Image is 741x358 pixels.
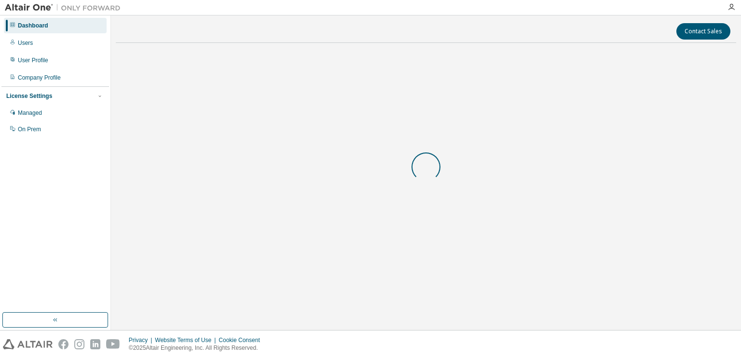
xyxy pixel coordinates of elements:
img: linkedin.svg [90,339,100,349]
div: Privacy [129,336,155,344]
div: On Prem [18,125,41,133]
div: Managed [18,109,42,117]
div: License Settings [6,92,52,100]
img: instagram.svg [74,339,84,349]
div: User Profile [18,56,48,64]
img: facebook.svg [58,339,69,349]
div: Cookie Consent [219,336,265,344]
button: Contact Sales [676,23,730,40]
div: Website Terms of Use [155,336,219,344]
img: youtube.svg [106,339,120,349]
div: Users [18,39,33,47]
p: © 2025 Altair Engineering, Inc. All Rights Reserved. [129,344,266,352]
div: Dashboard [18,22,48,29]
img: altair_logo.svg [3,339,53,349]
img: Altair One [5,3,125,13]
div: Company Profile [18,74,61,82]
